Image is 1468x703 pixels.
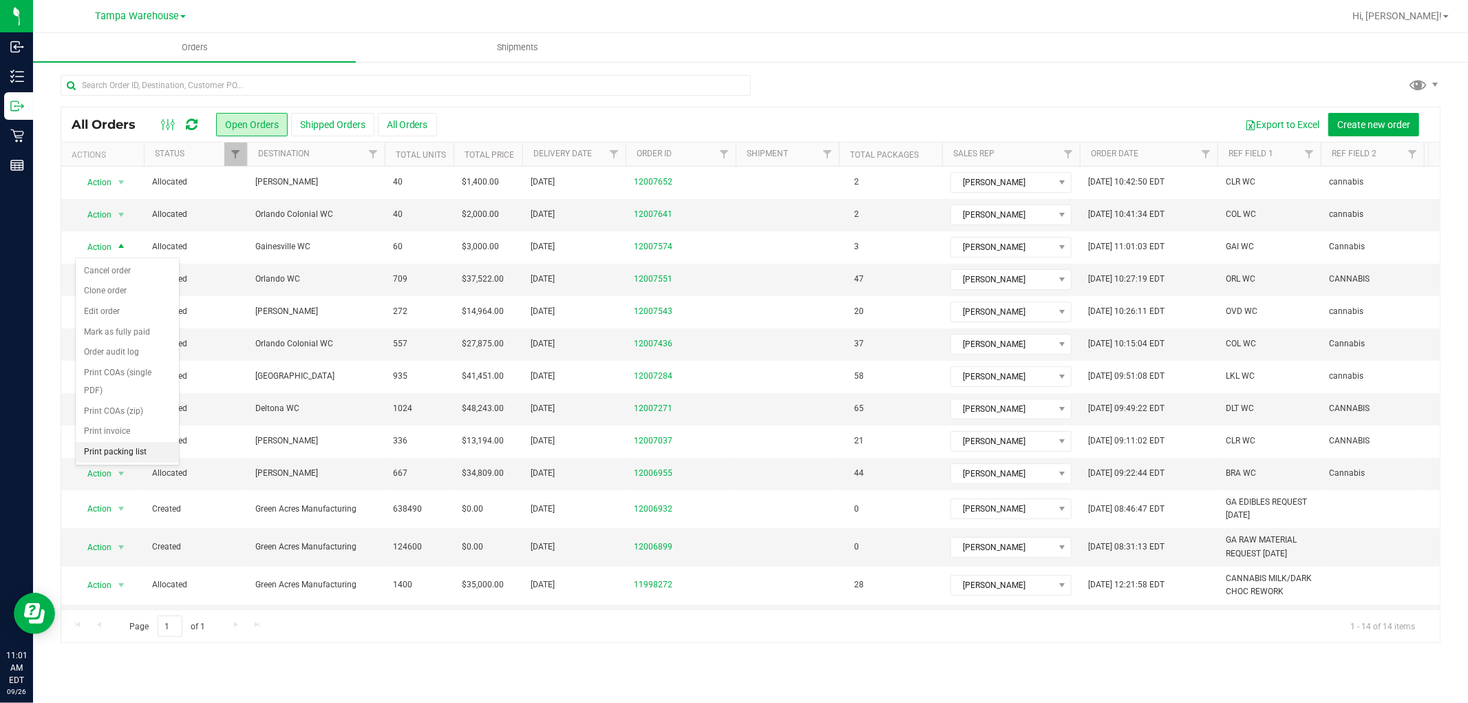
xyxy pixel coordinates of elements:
[113,173,130,192] span: select
[533,149,592,158] a: Delivery Date
[847,575,871,595] span: 28
[356,33,679,62] a: Shipments
[378,113,437,136] button: All Orders
[75,464,112,483] span: Action
[393,578,412,591] span: 1400
[634,578,672,591] a: 11998272
[152,305,239,318] span: Allocated
[634,273,672,286] a: 12007551
[462,402,504,415] span: $48,243.00
[634,541,672,554] a: 12006899
[118,616,217,637] span: Page of 1
[951,432,1054,451] span: [PERSON_NAME]
[393,541,422,554] span: 124600
[1088,467,1164,480] span: [DATE] 09:22:44 EDT
[462,541,483,554] span: $0.00
[951,173,1054,192] span: [PERSON_NAME]
[1226,434,1255,448] span: CLR WC
[1088,176,1164,189] span: [DATE] 10:42:50 EDT
[847,302,871,322] span: 20
[1329,337,1365,350] span: Cannabis
[255,434,376,448] span: [PERSON_NAME]
[847,366,871,386] span: 58
[152,176,239,189] span: Allocated
[76,401,179,422] li: Print COAs (zip)
[113,238,130,257] span: select
[1337,119,1410,130] span: Create new order
[75,205,112,224] span: Action
[462,240,499,253] span: $3,000.00
[61,75,751,96] input: Search Order ID, Destination, Customer PO...
[1352,10,1442,21] span: Hi, [PERSON_NAME]!
[75,238,112,257] span: Action
[152,208,239,221] span: Allocated
[1226,467,1256,480] span: BRA WC
[747,149,788,158] a: Shipment
[462,578,504,591] span: $35,000.00
[255,240,376,253] span: Gainesville WC
[1088,305,1164,318] span: [DATE] 10:26:11 EDT
[152,273,239,286] span: Allocated
[152,541,239,554] span: Created
[1226,176,1255,189] span: CLR WC
[1339,616,1426,636] span: 1 - 14 of 14 items
[76,442,179,463] li: Print packing list
[224,143,247,166] a: Filter
[393,402,412,415] span: 1024
[1091,149,1138,158] a: Order Date
[113,499,130,518] span: select
[953,149,994,158] a: Sales Rep
[393,434,407,448] span: 336
[847,499,866,519] span: 0
[33,33,356,62] a: Orders
[1088,434,1164,448] span: [DATE] 09:11:02 EDT
[951,576,1054,595] span: [PERSON_NAME]
[462,273,504,286] span: $37,522.00
[10,158,24,172] inline-svg: Reports
[1401,143,1424,166] a: Filter
[255,541,376,554] span: Green Acres Manufacturing
[255,273,376,286] span: Orlando WC
[1332,149,1376,158] a: Ref Field 2
[1088,240,1164,253] span: [DATE] 11:01:03 EDT
[847,204,866,224] span: 2
[847,399,871,419] span: 65
[1329,434,1370,448] span: CANNABIS
[951,499,1054,518] span: [PERSON_NAME]
[255,176,376,189] span: [PERSON_NAME]
[6,686,27,697] p: 09/26
[75,538,112,557] span: Action
[1226,240,1254,253] span: GAI WC
[1329,305,1363,318] span: cannabis
[291,113,374,136] button: Shipped Orders
[531,402,555,415] span: [DATE]
[1088,541,1164,554] span: [DATE] 08:31:13 EDT
[76,302,179,322] li: Edit order
[113,538,130,557] span: select
[531,208,555,221] span: [DATE]
[255,467,376,480] span: [PERSON_NAME]
[152,503,239,516] span: Created
[847,463,871,483] span: 44
[634,503,672,516] a: 12006932
[1329,240,1365,253] span: Cannabis
[1195,143,1217,166] a: Filter
[847,537,866,557] span: 0
[1329,402,1370,415] span: CANNABIS
[393,337,407,350] span: 557
[847,269,871,289] span: 47
[462,176,499,189] span: $1,400.00
[216,113,288,136] button: Open Orders
[258,149,310,158] a: Destination
[152,337,239,350] span: Allocated
[393,208,403,221] span: 40
[1226,496,1312,522] span: GA EDIBLES REQUEST [DATE]
[634,370,672,383] a: 12007284
[1226,572,1312,598] span: CANNABIS MILK/DARK CHOC REWORK
[152,370,239,383] span: Allocated
[1226,534,1312,560] span: GA RAW MATERIAL REQUEST [DATE]
[951,302,1054,322] span: [PERSON_NAME]
[1329,176,1363,189] span: cannabis
[76,322,179,343] li: Mark as fully paid
[951,538,1054,557] span: [PERSON_NAME]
